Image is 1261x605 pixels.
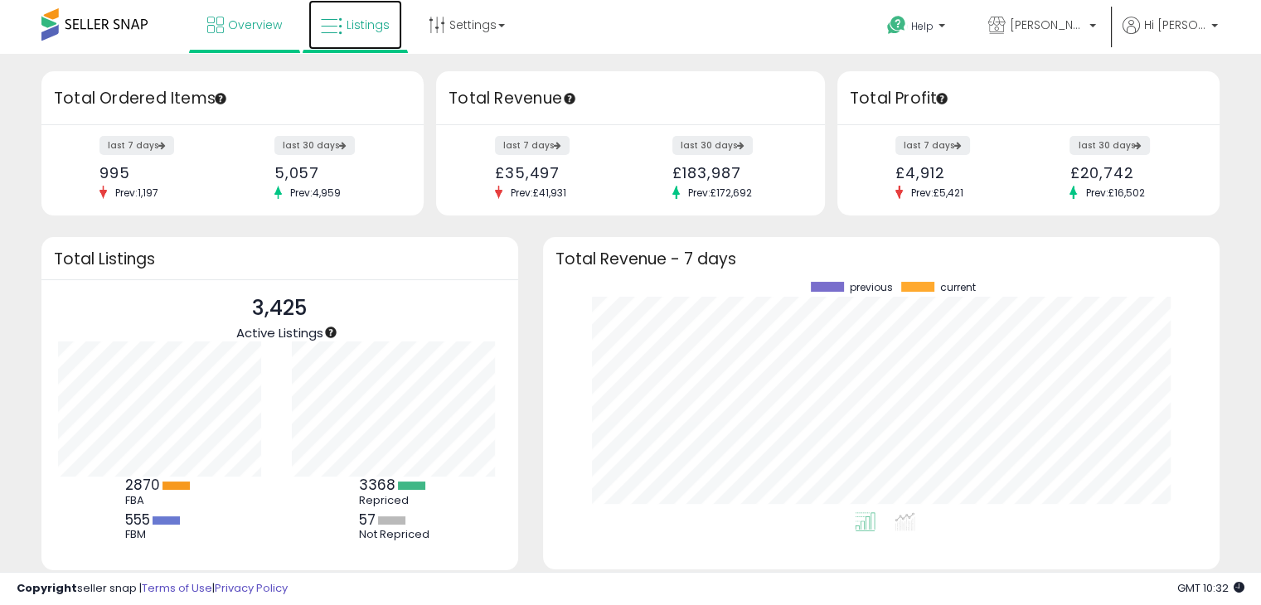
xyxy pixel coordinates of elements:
[940,282,976,293] span: current
[236,324,323,341] span: Active Listings
[886,15,907,36] i: Get Help
[850,87,1207,110] h3: Total Profit
[1069,136,1150,155] label: last 30 days
[228,17,282,33] span: Overview
[125,528,200,541] div: FBM
[934,91,949,106] div: Tooltip anchor
[99,136,174,155] label: last 7 days
[215,580,288,596] a: Privacy Policy
[54,87,411,110] h3: Total Ordered Items
[903,186,972,200] span: Prev: £5,421
[555,253,1207,265] h3: Total Revenue - 7 days
[672,136,753,155] label: last 30 days
[895,136,970,155] label: last 7 days
[54,253,506,265] h3: Total Listings
[911,19,934,33] span: Help
[282,186,349,200] span: Prev: 4,959
[495,164,618,181] div: £35,497
[1123,17,1218,54] a: Hi [PERSON_NAME]
[125,510,150,530] b: 555
[359,528,434,541] div: Not Repriced
[680,186,760,200] span: Prev: £172,692
[125,494,200,507] div: FBA
[874,2,962,54] a: Help
[236,293,323,324] p: 3,425
[17,581,288,597] div: seller snap | |
[895,164,1016,181] div: £4,912
[359,494,434,507] div: Repriced
[359,475,395,495] b: 3368
[142,580,212,596] a: Terms of Use
[213,91,228,106] div: Tooltip anchor
[1144,17,1206,33] span: Hi [PERSON_NAME]
[17,580,77,596] strong: Copyright
[1077,186,1152,200] span: Prev: £16,502
[495,136,570,155] label: last 7 days
[107,186,167,200] span: Prev: 1,197
[323,325,338,340] div: Tooltip anchor
[1010,17,1084,33] span: [PERSON_NAME]
[449,87,812,110] h3: Total Revenue
[502,186,575,200] span: Prev: £41,931
[672,164,796,181] div: £183,987
[274,136,355,155] label: last 30 days
[359,510,376,530] b: 57
[274,164,395,181] div: 5,057
[99,164,220,181] div: 995
[125,475,160,495] b: 2870
[850,282,893,293] span: previous
[562,91,577,106] div: Tooltip anchor
[1177,580,1244,596] span: 2025-08-15 10:32 GMT
[1069,164,1190,181] div: £20,742
[347,17,390,33] span: Listings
